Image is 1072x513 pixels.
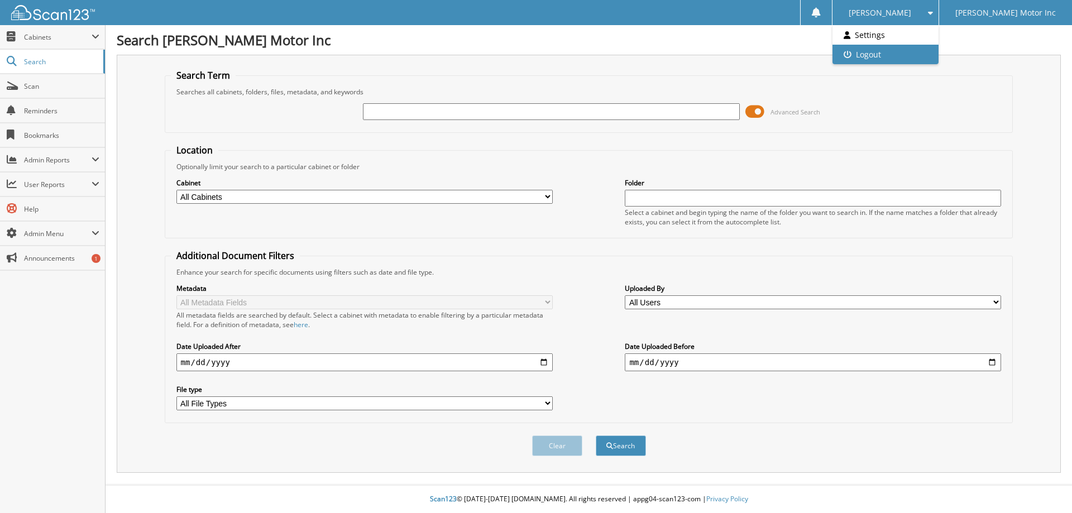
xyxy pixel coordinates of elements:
a: Logout [832,45,938,64]
div: © [DATE]-[DATE] [DOMAIN_NAME]. All rights reserved | appg04-scan123-com | [106,486,1072,513]
span: Admin Menu [24,229,92,238]
div: Select a cabinet and begin typing the name of the folder you want to search in. If the name match... [625,208,1001,227]
span: Admin Reports [24,155,92,165]
span: Advanced Search [770,108,820,116]
a: Privacy Policy [706,494,748,504]
div: 1 [92,254,100,263]
span: [PERSON_NAME] [849,9,911,16]
input: end [625,353,1001,371]
span: Help [24,204,99,214]
label: Date Uploaded Before [625,342,1001,351]
label: Date Uploaded After [176,342,553,351]
a: here [294,320,308,329]
span: Announcements [24,253,99,263]
label: Folder [625,178,1001,188]
label: File type [176,385,553,394]
legend: Search Term [171,69,236,81]
legend: Location [171,144,218,156]
div: Optionally limit your search to a particular cabinet or folder [171,162,1007,171]
iframe: Chat Widget [1016,459,1072,513]
div: All metadata fields are searched by default. Select a cabinet with metadata to enable filtering b... [176,310,553,329]
div: Enhance your search for specific documents using filters such as date and file type. [171,267,1007,277]
button: Clear [532,435,582,456]
label: Cabinet [176,178,553,188]
span: Reminders [24,106,99,116]
span: Cabinets [24,32,92,42]
label: Metadata [176,284,553,293]
span: Bookmarks [24,131,99,140]
span: [PERSON_NAME] Motor Inc [955,9,1056,16]
span: Scan [24,81,99,91]
legend: Additional Document Filters [171,250,300,262]
input: start [176,353,553,371]
img: scan123-logo-white.svg [11,5,95,20]
h1: Search [PERSON_NAME] Motor Inc [117,31,1061,49]
button: Search [596,435,646,456]
div: Searches all cabinets, folders, files, metadata, and keywords [171,87,1007,97]
a: Settings [832,25,938,45]
span: User Reports [24,180,92,189]
span: Scan123 [430,494,457,504]
label: Uploaded By [625,284,1001,293]
span: Search [24,57,98,66]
